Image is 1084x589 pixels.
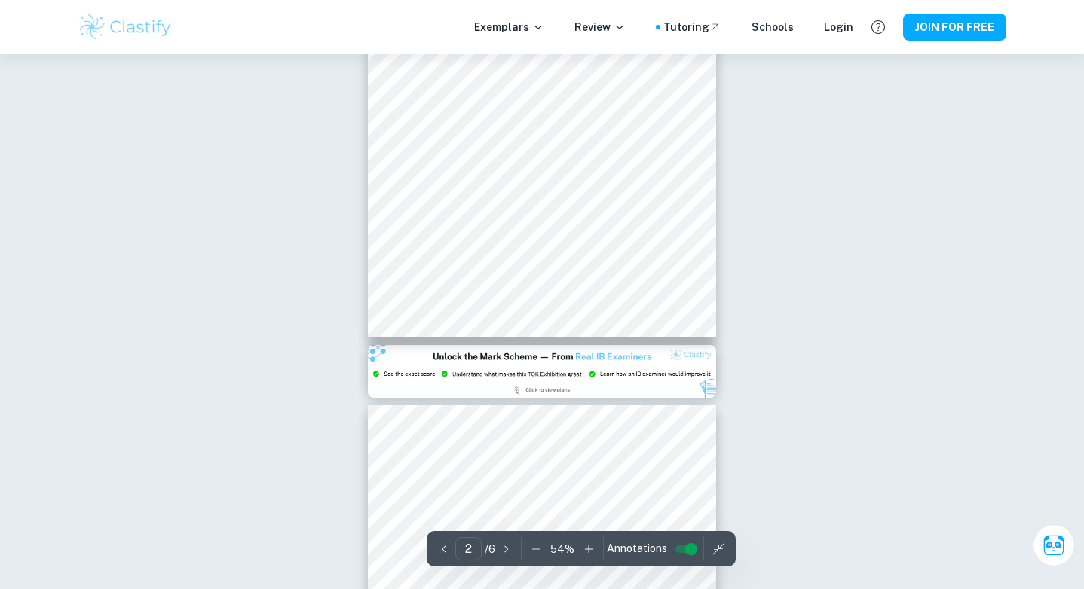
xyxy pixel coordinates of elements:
button: Ask Clai [1033,524,1075,566]
p: Exemplars [474,19,544,35]
button: JOIN FOR FREE [903,14,1006,41]
p: / 6 [485,541,495,557]
button: Help and Feedback [865,14,891,40]
img: Ad [368,345,717,397]
a: Tutoring [663,19,721,35]
p: 54 % [550,541,574,557]
p: Review [574,19,626,35]
a: Login [824,19,853,35]
img: Clastify logo [78,12,173,42]
a: Schools [752,19,794,35]
span: Annotations [607,541,667,557]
